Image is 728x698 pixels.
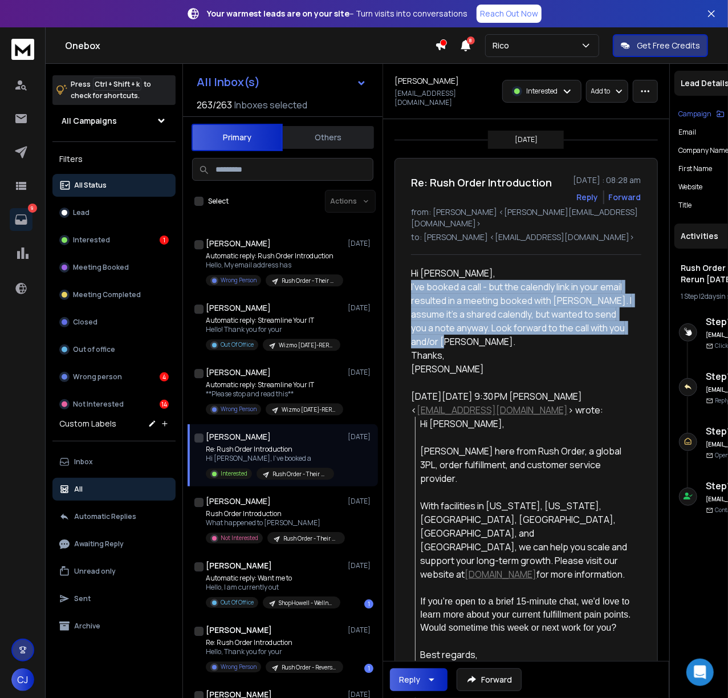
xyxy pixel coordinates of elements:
font: Rush Order - Reverse Logistics [DATE] [282,663,379,671]
a: Reach Out Now [477,5,542,23]
p: Lead [73,208,90,217]
font: Out Of Office [221,598,254,606]
font: With facilities in [US_STATE], [US_STATE], [GEOGRAPHIC_DATA], [GEOGRAPHIC_DATA], [GEOGRAPHIC_DATA... [421,500,629,581]
div: 1 [160,236,169,245]
font: [DATE] [348,432,371,441]
p: **Please stop and read this** [206,389,343,399]
p: Wrong person [73,372,122,382]
font: for more information. [537,568,625,581]
font: 2 [701,291,705,301]
a: [EMAIL_ADDRESS][DOMAIN_NAME] [417,404,568,416]
p: Hello! Thank you for your [206,325,340,334]
h3: Custom Labels [59,418,116,429]
font: [DATE][DATE] 9:30 PM [PERSON_NAME] < [411,390,584,416]
h3: Inboxes selected [234,98,307,112]
p: Press to check for shortcuts. [71,79,151,102]
button: Campaign [679,109,725,119]
h1: All Campaigns [62,115,117,127]
button: Meeting Completed [52,283,176,306]
font: [PERSON_NAME] [206,496,271,506]
button: Closed [52,311,176,334]
font: Wrong Person [221,276,257,284]
font: [DATE] [348,625,371,635]
button: CJ [11,668,34,691]
p: Sent [74,594,91,603]
p: [DATE] : 08:28 am [574,174,641,186]
h1: [PERSON_NAME] [206,431,271,443]
button: Inbox [52,451,176,473]
button: Awaiting Reply [52,533,176,555]
font: Forward [609,192,641,202]
h1: Onebox [65,39,435,52]
p: – Turn visits into conversations [207,8,467,19]
font: [PERSON_NAME] [206,624,272,635]
span: 263 / 263 [197,98,232,112]
font: Title [679,200,692,210]
p: Out of office [73,345,115,354]
font: Thanks, [411,349,445,362]
p: Unread only [74,567,116,576]
button: Unread only [52,560,176,583]
font: [DOMAIN_NAME] [465,568,537,581]
p: What happened to [PERSON_NAME] [206,518,343,527]
button: Others [283,125,374,150]
font: Automatic reply: Want me to [206,573,292,583]
p: Meeting Completed [73,290,141,299]
p: Hello, Thank you for your [206,647,343,656]
h1: [PERSON_NAME] [206,560,272,571]
font: | [699,291,701,301]
font: 1 [368,664,370,672]
font: Rush Order - Their Domain Rerun [DATE] [282,277,387,285]
button: Out of office [52,338,176,361]
button: Interested1 [52,229,176,251]
font: [DATE] [348,561,371,570]
font: Add to [591,86,611,96]
button: Wrong person4 [52,366,176,388]
button: Primary [192,124,283,151]
font: Step [706,425,727,437]
button: Lead [52,201,176,224]
button: Forward [457,668,522,691]
font: Re: Rush Order Introduction [206,638,292,647]
h1: [PERSON_NAME] [206,367,271,378]
font: Automatic reply: Streamline Your IT [206,380,314,389]
font: Step [706,370,727,383]
font: Re: Rush Order Introduction [411,176,552,189]
button: Reply [390,668,448,691]
h1: [PERSON_NAME] [206,302,271,314]
font: Wrong Person [221,663,257,671]
font: Step [706,480,727,492]
font: > wrote: [568,404,603,416]
font: Step [706,315,727,328]
p: Rush Order Introduction [206,509,343,518]
span: 8 [467,36,475,44]
p: Hello, I am currently out [206,583,340,592]
font: Email [679,127,697,137]
font: days [705,291,720,301]
h3: Filters [52,151,176,167]
font: Rush Order - Their Domain Rerun [DATE] [283,534,388,542]
font: Best regards, [421,648,478,661]
font: [DATE] [515,135,538,144]
p: All [74,485,83,494]
label: Select [208,197,229,206]
p: Rico [493,40,514,51]
font: 1 [681,291,684,301]
p: 9 [28,204,37,213]
font: Out Of Office [221,340,254,348]
p: Reach Out Now [480,8,538,19]
p: [DATE] [348,303,373,313]
button: Sent [52,587,176,610]
button: Archive [52,615,176,638]
p: Hello, My email address has [206,261,343,270]
font: Activities [681,230,719,241]
p: Not Interested [73,400,124,409]
p: Archive [74,622,100,631]
span: Ctrl + Shift + k [93,78,141,91]
font: Re: Rush Order Introduction [206,444,292,454]
font: Hi [PERSON_NAME], [411,267,495,279]
font: Hi [PERSON_NAME], [421,417,505,430]
a: 9 [10,208,32,231]
p: from: [PERSON_NAME] <[PERSON_NAME][EMAIL_ADDRESS][DOMAIN_NAME]> [411,206,641,229]
font: Interested [221,469,247,477]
